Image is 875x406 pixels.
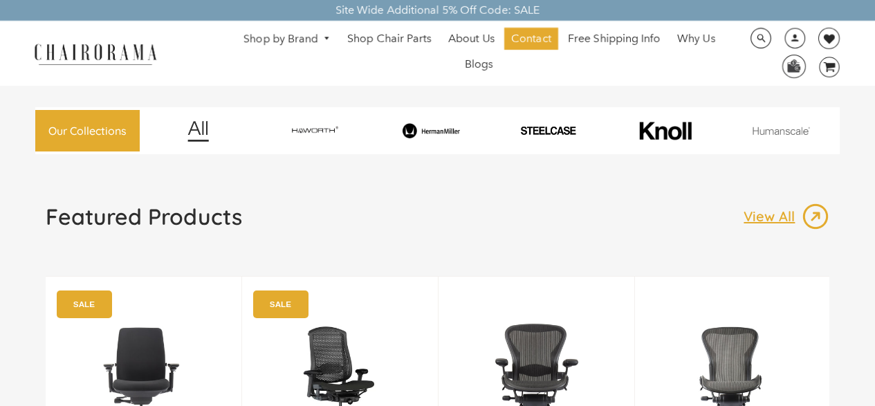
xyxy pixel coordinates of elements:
img: image_7_14f0750b-d084-457f-979a-a1ab9f6582c4.png [259,120,371,140]
a: About Us [441,28,501,50]
img: chairorama [26,41,165,66]
a: Blogs [458,53,500,75]
a: Featured Products [46,203,242,241]
a: View All [744,203,829,230]
img: image_11.png [725,127,838,135]
p: View All [744,207,802,225]
span: About Us [448,32,495,46]
span: Why Us [677,32,715,46]
a: Free Shipping Info [561,28,667,50]
text: SALE [73,299,94,308]
span: Blogs [465,57,493,72]
span: Shop Chair Parts [347,32,432,46]
img: image_8_173eb7e0-7579-41b4-bc8e-4ba0b8ba93e8.png [375,123,488,138]
a: Contact [504,28,558,50]
img: image_10_1.png [609,120,721,141]
a: Our Collections [35,110,140,152]
img: image_13.png [802,203,829,230]
span: Free Shipping Info [568,32,661,46]
span: Contact [511,32,551,46]
img: image_12.png [160,120,237,142]
h1: Featured Products [46,203,242,230]
text: SALE [269,299,291,308]
a: Why Us [670,28,722,50]
nav: DesktopNavigation [223,28,735,79]
img: WhatsApp_Image_2024-07-12_at_16.23.01.webp [783,55,804,76]
a: Shop Chair Parts [340,28,439,50]
img: PHOTO-2024-07-09-00-53-10-removebg-preview.png [492,125,605,136]
a: Shop by Brand [237,28,338,50]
